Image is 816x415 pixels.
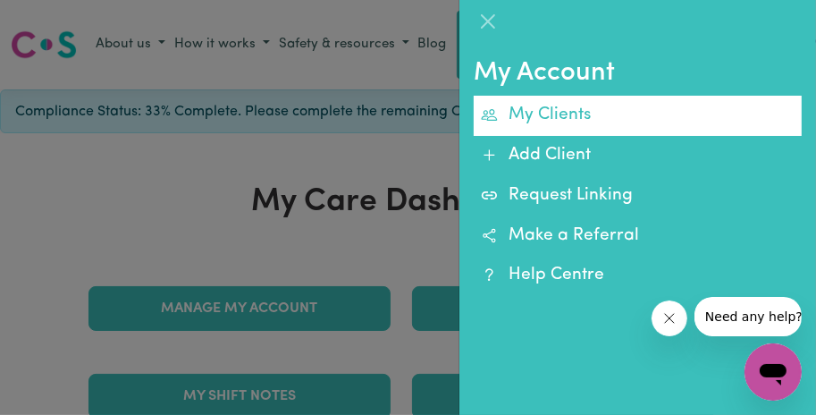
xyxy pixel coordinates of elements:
[11,13,108,27] span: Need any help?
[474,7,502,36] button: Close
[474,256,802,296] a: Help Centre
[474,96,802,136] a: My Clients
[694,297,802,336] iframe: Message from company
[474,136,802,176] a: Add Client
[474,216,802,257] a: Make a Referral
[652,301,687,336] iframe: Close message
[744,343,802,401] iframe: Button to launch messaging window
[474,176,802,216] a: Request Linking
[474,57,802,89] h2: My Account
